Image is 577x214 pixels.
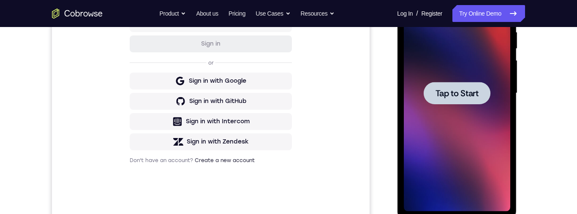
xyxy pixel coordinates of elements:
a: Go to the home page [52,8,103,19]
a: Register [422,5,442,22]
a: Try Online Demo [452,5,525,22]
div: Sign in with GitHub [137,158,194,167]
a: About us [196,5,218,22]
div: Sign in with Zendesk [135,199,197,207]
button: Sign in with GitHub [78,154,240,171]
a: Pricing [229,5,245,22]
button: Tap to Start [26,113,93,135]
div: Sign in with Google [137,138,194,146]
button: Product [160,5,186,22]
button: Sign in [78,97,240,114]
button: Sign in with Google [78,134,240,151]
span: Tap to Start [38,120,81,129]
input: Enter your email [83,81,235,89]
button: Use Cases [256,5,290,22]
span: / [416,8,418,19]
button: Sign in with Intercom [78,174,240,191]
button: Resources [301,5,335,22]
div: Sign in with Intercom [134,179,198,187]
h1: Sign in to your account [78,58,240,70]
p: or [155,121,163,127]
button: Sign in with Zendesk [78,195,240,211]
a: Log In [397,5,413,22]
